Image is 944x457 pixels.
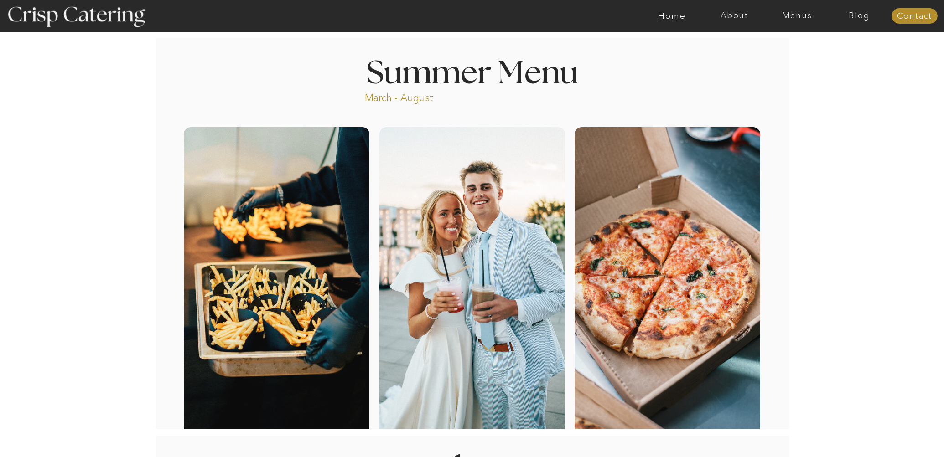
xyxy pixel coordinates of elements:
[766,11,828,21] a: Menus
[641,11,703,21] a: Home
[345,58,599,85] h1: Summer Menu
[892,12,938,21] a: Contact
[365,91,490,102] p: March - August
[703,11,766,21] a: About
[828,11,891,21] a: Blog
